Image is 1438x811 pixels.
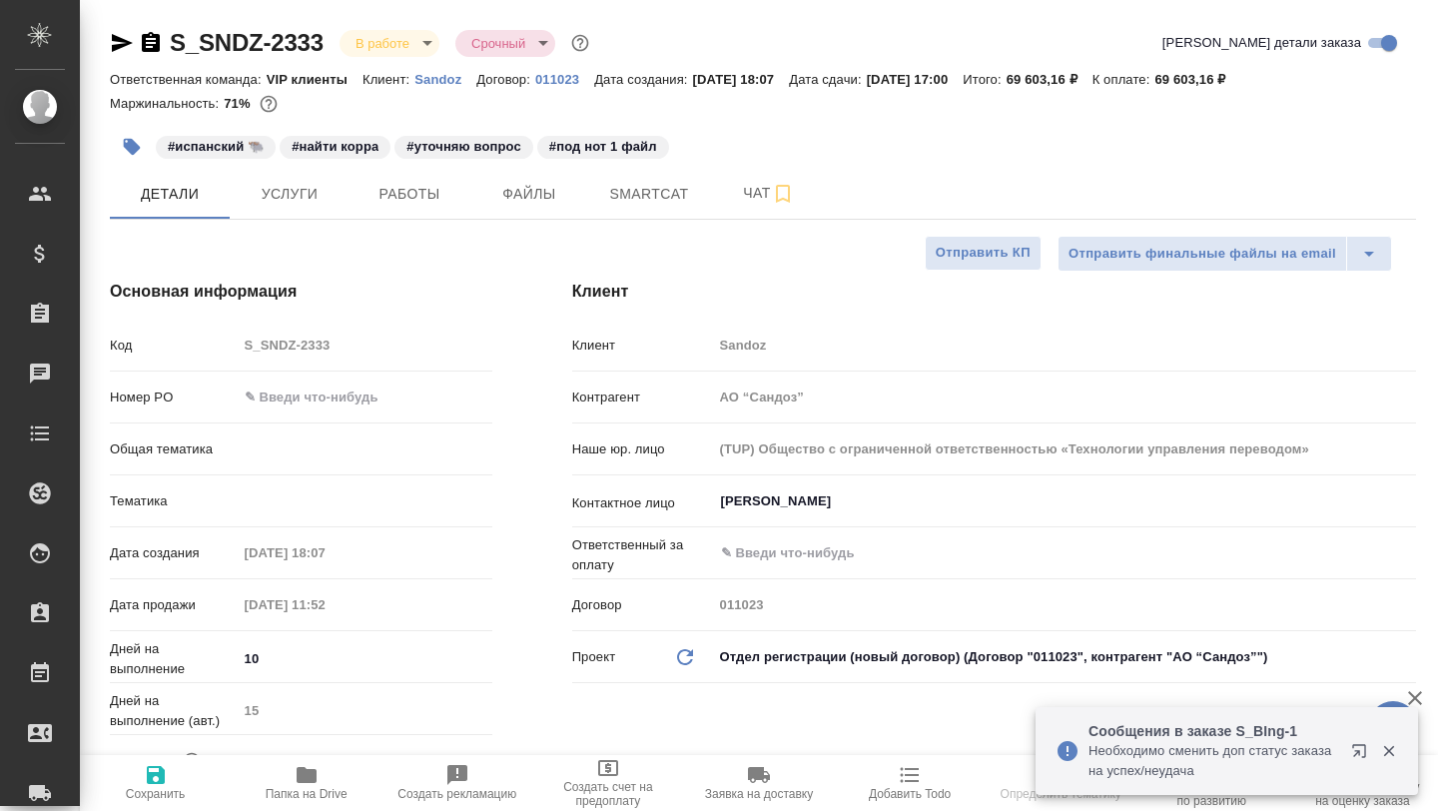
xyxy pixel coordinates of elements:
p: Дата создания: [594,72,692,87]
p: 69 603,16 ₽ [1154,72,1240,87]
p: Необходимо сменить доп статус заказа на успех/неудача [1088,741,1338,781]
span: Smartcat [601,182,697,207]
button: Скопировать ссылку [139,31,163,55]
p: 71% [224,96,255,111]
div: ​ [238,432,492,466]
p: [DATE] 18:07 [693,72,790,87]
input: ✎ Введи что-нибудь [238,644,492,673]
p: 69 603,16 ₽ [1007,72,1092,87]
p: Тематика [110,491,238,511]
button: Закрыть [1368,742,1409,760]
p: Дней на выполнение [110,639,238,679]
a: 011023 [535,70,594,87]
button: Создать рекламацию [381,755,532,811]
span: Заявка на доставку [705,787,813,801]
button: Open [1405,499,1409,503]
p: Договор: [476,72,535,87]
input: Пустое поле [713,434,1416,463]
p: Итого: [963,72,1006,87]
a: Sandoz [414,70,476,87]
p: #найти корра [292,137,378,157]
button: 16619.38 RUB; [256,91,282,117]
p: [DATE] 17:00 [867,72,964,87]
p: Клиент: [362,72,414,87]
p: Дата сдачи: [789,72,866,87]
span: Определить тематику [1001,787,1121,801]
span: Детали [122,182,218,207]
div: В работе [340,30,439,57]
span: Добавить Todo [869,787,951,801]
span: Создать счет на предоплату [544,780,671,808]
button: Если добавить услуги и заполнить их объемом, то дата рассчитается автоматически [179,748,205,774]
p: Наше юр. лицо [572,439,713,459]
span: Отправить КП [936,242,1031,265]
p: Общая тематика [110,439,238,459]
div: Отдел регистрации (новый договор) (Договор "011023", контрагент "АО “Сандоз”") [713,640,1416,674]
input: Пустое поле [238,331,492,360]
input: Пустое поле [713,590,1416,619]
p: #уточняю вопрос [406,137,521,157]
input: Пустое поле [238,696,492,725]
p: Контрагент [572,388,713,407]
button: В работе [350,35,415,52]
p: Маржинальность: [110,96,224,111]
button: 🙏 [1368,701,1418,751]
button: Отправить финальные файлы на email [1058,236,1347,272]
p: Номер PO [110,388,238,407]
svg: Подписаться [771,182,795,206]
span: Услуги [242,182,338,207]
p: К оплате: [1092,72,1155,87]
button: Заявка на доставку [683,755,834,811]
p: Договор [572,595,713,615]
p: Дата создания [110,543,238,563]
span: Файлы [481,182,577,207]
button: Сохранить [80,755,231,811]
button: Скопировать ссылку для ЯМессенджера [110,31,134,55]
span: Сохранить [126,787,186,801]
span: Отправить финальные файлы на email [1069,243,1336,266]
p: Клиент [572,336,713,356]
div: ​ [238,484,492,518]
p: Сообщения в заказе S_BIng-1 [1088,721,1338,741]
input: ✎ Введи что-нибудь [719,541,1343,565]
p: VIP клиенты [267,72,362,87]
span: [PERSON_NAME] детали заказа [1162,33,1361,53]
div: split button [1058,236,1392,272]
p: Дата продажи [110,595,238,615]
p: #под нот 1 файл [549,137,657,157]
p: #испанский 🐃 [168,137,264,157]
input: Пустое поле [238,590,412,619]
button: Папка на Drive [231,755,381,811]
button: Создать счет на предоплату [532,755,683,811]
h4: Основная информация [110,280,492,304]
p: Sandoz [414,72,476,87]
span: найти корра [278,137,392,154]
h4: Клиент [572,280,1416,304]
div: В работе [455,30,555,57]
input: ✎ Введи что-нибудь [238,746,412,775]
input: ✎ Введи что-нибудь [238,383,492,411]
button: Добавить Todo [835,755,986,811]
p: Дата сдачи [110,751,179,771]
span: под нот 1 файл [535,137,671,154]
p: Контактное лицо [572,493,713,513]
input: Пустое поле [713,331,1416,360]
p: Код [110,336,238,356]
p: Ответственная команда: [110,72,267,87]
button: Доп статусы указывают на важность/срочность заказа [567,30,593,56]
button: Open [1405,551,1409,555]
p: Ответственный за оплату [572,535,713,575]
span: испанский 🐃 [154,137,278,154]
button: Открыть в новой вкладке [1339,731,1387,779]
span: Папка на Drive [266,787,348,801]
button: Определить тематику [986,755,1136,811]
button: Срочный [465,35,531,52]
span: Создать рекламацию [397,787,516,801]
span: Чат [721,181,817,206]
p: Проект [572,647,616,667]
button: Добавить тэг [110,125,154,169]
input: Пустое поле [238,538,412,567]
span: Работы [361,182,457,207]
a: S_SNDZ-2333 [170,29,324,56]
input: Пустое поле [713,383,1416,411]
